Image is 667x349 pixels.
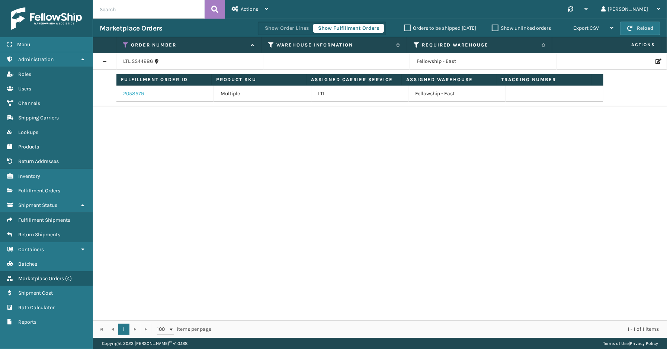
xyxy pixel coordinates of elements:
label: Tracking Number [501,76,587,83]
button: Reload [620,22,660,35]
span: Reports [18,319,36,325]
label: Orders to be shipped [DATE] [404,25,476,31]
span: Shipment Cost [18,290,53,296]
label: Fulfillment Order ID [121,76,207,83]
td: Fellowship - East [410,53,557,70]
span: Fulfillment Orders [18,188,60,194]
span: items per page [157,324,211,335]
a: Privacy Policy [630,341,658,346]
img: logo [11,7,82,30]
span: Export CSV [573,25,599,31]
h3: Marketplace Orders [100,24,162,33]
span: ( 4 ) [65,275,72,282]
span: Actions [241,6,258,12]
td: Multiple [214,86,311,102]
span: Shipment Status [18,202,57,208]
p: Copyright 2023 [PERSON_NAME]™ v 1.0.188 [102,338,187,349]
span: Menu [17,41,30,48]
a: 2058579 [123,90,144,97]
a: 1 [118,324,129,335]
span: Return Addresses [18,158,59,164]
span: Containers [18,246,44,253]
label: Required Warehouse [422,42,538,48]
span: Shipping Carriers [18,115,59,121]
span: Batches [18,261,37,267]
i: Edit [655,59,660,64]
button: Show Order Lines [260,24,314,33]
span: Products [18,144,39,150]
span: Channels [18,100,40,106]
span: Users [18,86,31,92]
span: Actions [555,39,660,51]
td: LTL [311,86,409,102]
span: Marketplace Orders [18,275,64,282]
button: Show Fulfillment Orders [313,24,384,33]
span: Fulfillment Shipments [18,217,70,223]
label: Assigned Carrier Service [311,76,397,83]
label: Show unlinked orders [492,25,551,31]
span: Return Shipments [18,231,60,238]
div: 1 - 1 of 1 items [222,326,659,333]
a: LTL.SS44286 [123,58,153,65]
span: Rate Calculator [18,304,55,311]
label: Product SKU [216,76,302,83]
span: Inventory [18,173,40,179]
label: Warehouse Information [276,42,392,48]
span: Administration [18,56,54,63]
label: Order Number [131,42,247,48]
span: 100 [157,326,168,333]
a: Terms of Use [603,341,629,346]
span: Lookups [18,129,38,135]
label: Assigned Warehouse [406,76,492,83]
div: | [603,338,658,349]
span: Roles [18,71,31,77]
td: Fellowship - East [408,86,506,102]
